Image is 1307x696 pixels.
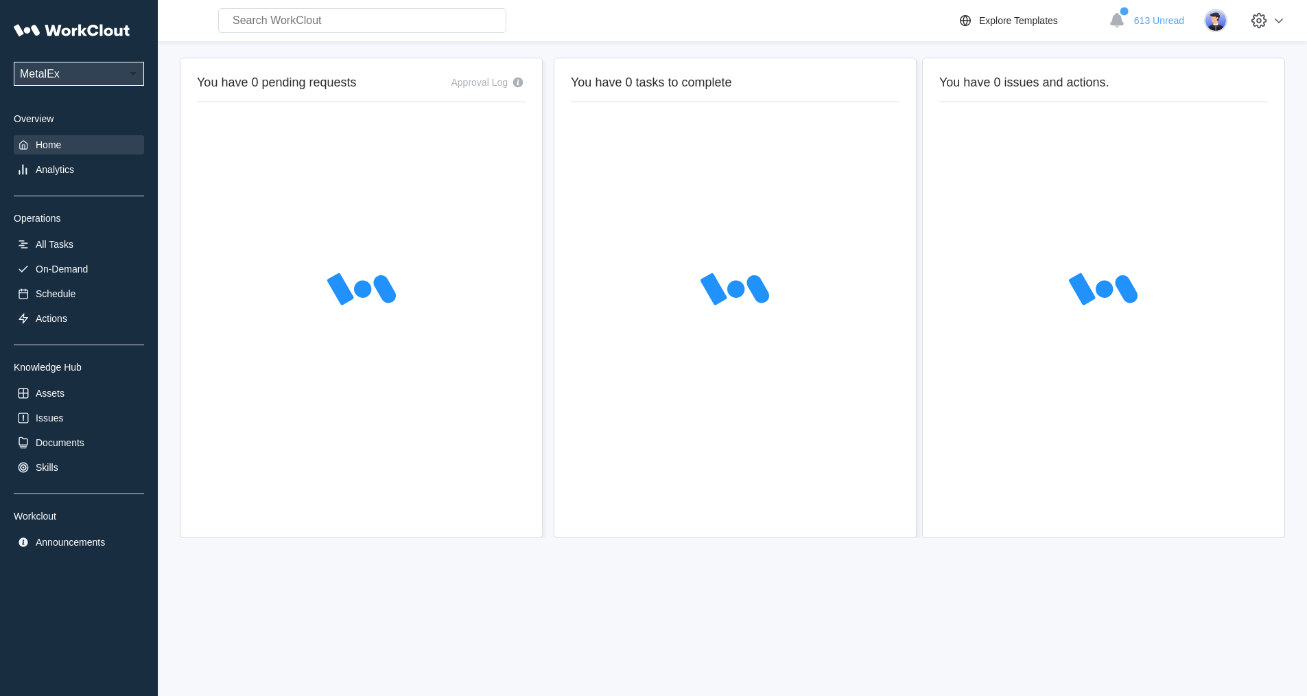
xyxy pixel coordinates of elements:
[1204,9,1227,32] img: user-5.png
[939,75,1268,91] h2: You have 0 issues and actions.
[36,288,75,299] div: Schedule
[36,413,63,424] div: Issues
[36,462,58,473] div: Skills
[14,384,144,403] a: Assets
[14,135,144,154] a: Home
[14,235,144,254] a: All Tasks
[571,75,899,91] h2: You have 0 tasks to complete
[14,433,144,452] a: Documents
[14,213,144,224] div: Operations
[197,75,357,91] h2: You have 0 pending requests
[14,362,144,373] div: Knowledge Hub
[36,437,84,448] div: Documents
[451,77,508,88] div: Approval Log
[36,239,73,250] div: All Tasks
[1134,15,1184,26] span: 613 Unread
[979,15,1058,26] div: Explore Templates
[36,537,105,548] div: Announcements
[36,388,64,399] div: Assets
[14,259,144,279] a: On-Demand
[218,8,506,33] input: Search WorkClout
[14,533,144,552] a: Announcements
[14,408,144,428] a: Issues
[36,164,74,175] div: Analytics
[36,313,67,324] div: Actions
[14,309,144,328] a: Actions
[14,160,144,179] a: Analytics
[14,458,144,477] a: Skills
[14,511,144,522] div: Workclout
[14,284,144,303] a: Schedule
[36,139,61,150] div: Home
[36,264,88,275] div: On-Demand
[957,12,1102,29] a: Explore Templates
[14,113,144,124] div: Overview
